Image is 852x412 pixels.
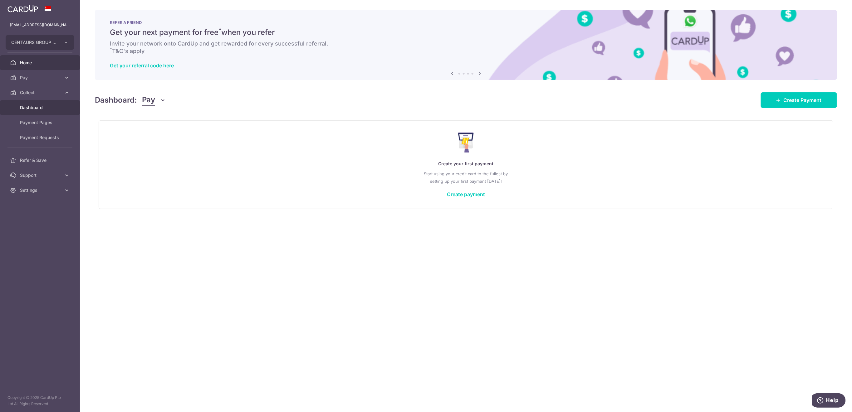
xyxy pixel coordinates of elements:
span: Support [20,172,61,178]
a: Get your referral code here [110,62,174,69]
p: REFER A FRIEND [110,20,822,25]
span: CENTAURS GROUP PRIVATE LIMITED [11,39,57,46]
span: Payment Pages [20,119,61,126]
span: Dashboard [20,104,61,111]
p: Start using your credit card to the fullest by setting up your first payment [DATE]! [111,170,820,185]
span: Refer & Save [20,157,61,163]
p: [EMAIL_ADDRESS][DOMAIN_NAME] [10,22,70,28]
span: Pay [20,75,61,81]
img: RAF banner [95,10,837,80]
span: Home [20,60,61,66]
h6: Invite your network onto CardUp and get rewarded for every successful referral. T&C's apply [110,40,822,55]
iframe: Opens a widget where you can find more information [812,393,846,409]
span: Settings [20,187,61,193]
button: Pay [142,94,166,106]
span: Create Payment [784,96,822,104]
h4: Dashboard: [95,95,137,106]
img: CardUp [7,5,38,12]
h5: Get your next payment for free when you refer [110,27,822,37]
span: Collect [20,90,61,96]
p: Create your first payment [111,160,820,167]
a: Create Payment [761,92,837,108]
a: Create payment [447,191,485,197]
img: Make Payment [458,133,474,153]
span: Pay [142,94,155,106]
span: Payment Requests [20,134,61,141]
button: CENTAURS GROUP PRIVATE LIMITED [6,35,74,50]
